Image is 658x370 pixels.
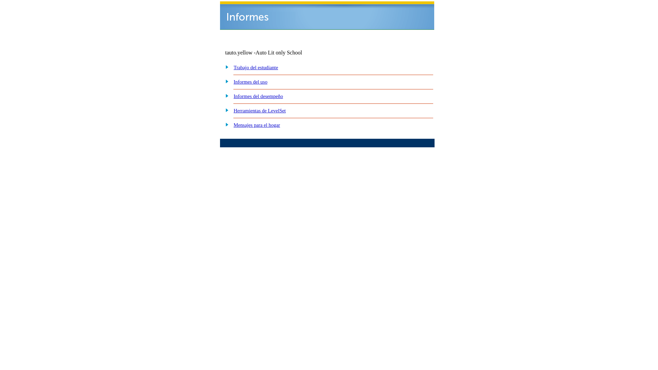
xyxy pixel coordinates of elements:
[234,65,278,70] a: Trabajo del estudiante
[222,92,229,99] img: plus.gif
[234,94,283,99] a: Informes del desempeño
[256,50,302,56] nobr: Auto Lit only School
[225,50,351,56] td: tauto.yellow -
[222,78,229,84] img: plus.gif
[234,108,286,113] a: Herramientas de LevelSet
[234,122,280,128] a: Mensajes para el hogar
[222,64,229,70] img: plus.gif
[234,79,268,85] a: Informes del uso
[222,121,229,127] img: plus.gif
[222,107,229,113] img: plus.gif
[220,1,434,30] img: header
